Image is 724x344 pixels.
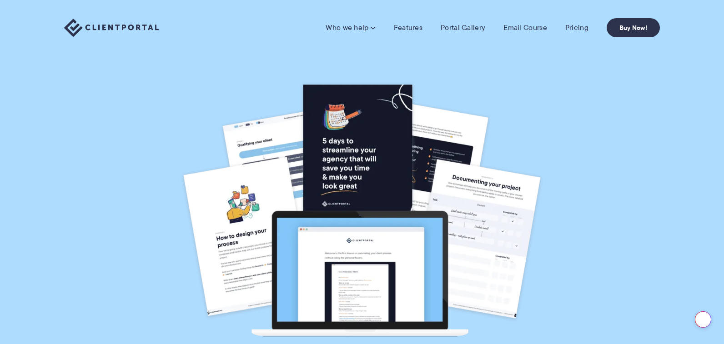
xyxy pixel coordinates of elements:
[441,23,485,32] a: Portal Gallery
[503,23,547,32] a: Email Course
[394,23,422,32] a: Features
[607,18,660,37] a: Buy Now!
[565,23,588,32] a: Pricing
[326,23,375,32] a: Who we help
